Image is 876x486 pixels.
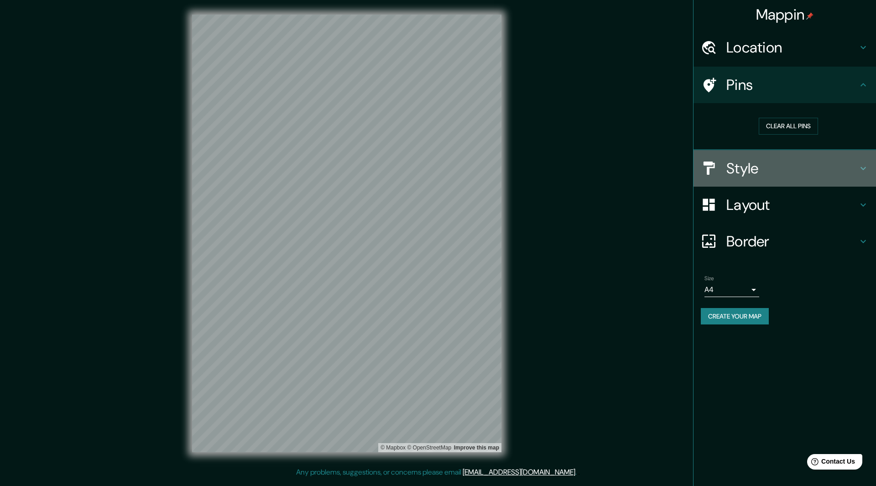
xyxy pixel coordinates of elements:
[296,467,577,478] p: Any problems, suggestions, or concerns please email .
[701,308,769,325] button: Create your map
[578,467,580,478] div: .
[192,15,501,452] canvas: Map
[693,223,876,260] div: Border
[726,38,858,57] h4: Location
[577,467,578,478] div: .
[726,76,858,94] h4: Pins
[407,444,451,451] a: OpenStreetMap
[806,12,813,20] img: pin-icon.png
[704,274,714,282] label: Size
[693,187,876,223] div: Layout
[381,444,406,451] a: Mapbox
[726,159,858,178] h4: Style
[704,282,759,297] div: A4
[756,5,814,24] h4: Mappin
[795,450,866,476] iframe: Help widget launcher
[726,196,858,214] h4: Layout
[693,67,876,103] div: Pins
[759,118,818,135] button: Clear all pins
[454,444,499,451] a: Map feedback
[463,467,575,477] a: [EMAIL_ADDRESS][DOMAIN_NAME]
[693,29,876,66] div: Location
[726,232,858,251] h4: Border
[693,150,876,187] div: Style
